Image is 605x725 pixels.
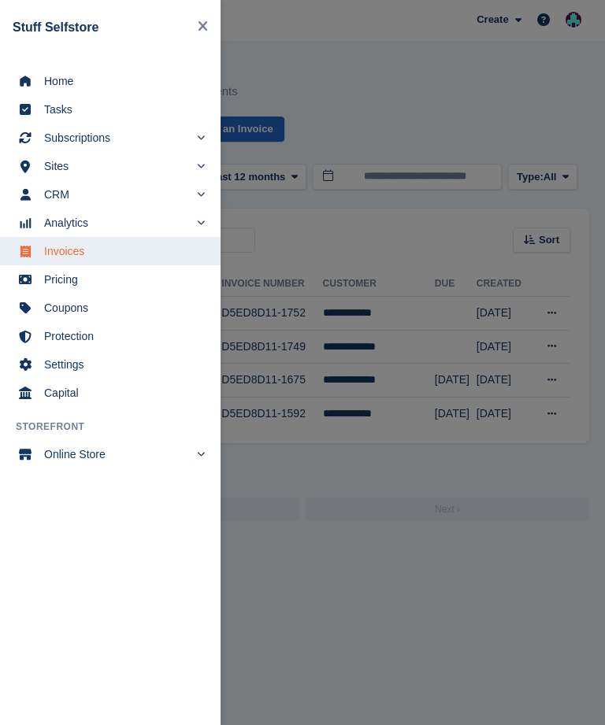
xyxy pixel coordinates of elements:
span: Invoices [44,240,197,262]
span: Capital [44,382,197,404]
button: Close navigation [191,13,214,42]
span: Sites [44,155,189,177]
span: Online Store [44,443,189,465]
span: CRM [44,183,189,205]
span: Storefront [16,420,221,434]
div: Stuff Selfstore [13,18,191,37]
span: Analytics [44,212,189,234]
span: Settings [44,353,197,375]
span: Tasks [44,98,197,120]
span: Pricing [44,268,197,290]
span: Subscriptions [44,127,189,149]
span: Home [44,70,197,92]
span: Protection [44,325,197,347]
span: Coupons [44,297,197,319]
